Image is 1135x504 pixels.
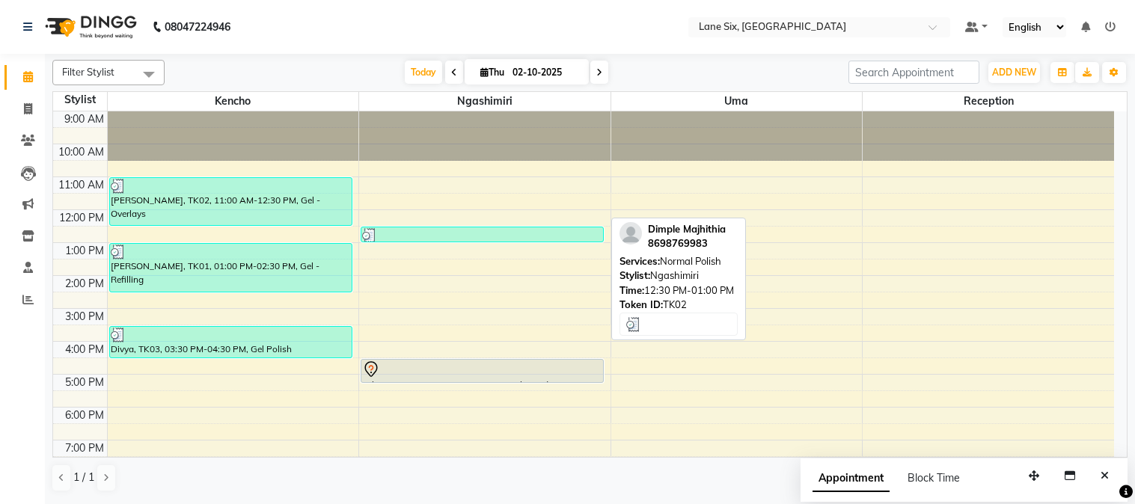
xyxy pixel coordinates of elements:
img: logo [38,6,141,48]
div: 11:00 AM [55,177,107,193]
span: Ngashimiri [359,92,611,111]
span: Today [405,61,442,84]
div: 1:00 PM [62,243,107,259]
div: [PERSON_NAME], TK01, 01:00 PM-02:30 PM, Gel - Refilling [110,244,352,292]
div: Stylist [53,92,107,108]
span: Stylist: [619,269,650,281]
input: 2025-10-02 [508,61,583,84]
div: 9:00 AM [61,111,107,127]
span: Reception [863,92,1114,111]
span: Services: [619,255,660,267]
div: 12:30 PM-01:00 PM [619,283,738,298]
span: ADD NEW [992,67,1036,78]
div: 7:00 PM [62,440,107,456]
div: 12:00 PM [56,210,107,226]
span: Appointment [813,465,890,492]
div: 8698769983 [648,236,726,251]
div: 3:00 PM [62,309,107,325]
span: Token ID: [619,298,663,310]
button: ADD NEW [988,62,1040,83]
img: profile [619,222,642,245]
div: 5:00 PM [62,375,107,390]
div: 4:00 PM [62,342,107,357]
div: Divya, TK03, 03:30 PM-04:30 PM, Gel Polish [110,327,352,357]
div: Ngashimiri [619,268,738,283]
b: 08047224946 [165,6,230,48]
div: saba, TK04, 04:30 PM-05:15 PM, Regular Pedicure [361,360,603,382]
span: Normal Polish [660,255,721,267]
span: Time: [619,284,644,296]
span: Block Time [908,471,960,485]
input: Search Appointment [848,61,979,84]
span: 1 / 1 [73,470,94,485]
button: Close [1094,464,1116,488]
div: Dimple Majhithia, TK02, 12:30 PM-01:00 PM, Normal Polish [361,227,603,242]
div: 6:00 PM [62,408,107,423]
div: 2:00 PM [62,276,107,292]
span: Filter Stylist [62,66,114,78]
span: Thu [477,67,508,78]
span: Kencho [108,92,359,111]
div: [PERSON_NAME], TK02, 11:00 AM-12:30 PM, Gel - Overlays [110,178,352,225]
div: 10:00 AM [55,144,107,160]
span: Uma [611,92,863,111]
div: TK02 [619,298,738,313]
span: Dimple Majhithia [648,223,726,235]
